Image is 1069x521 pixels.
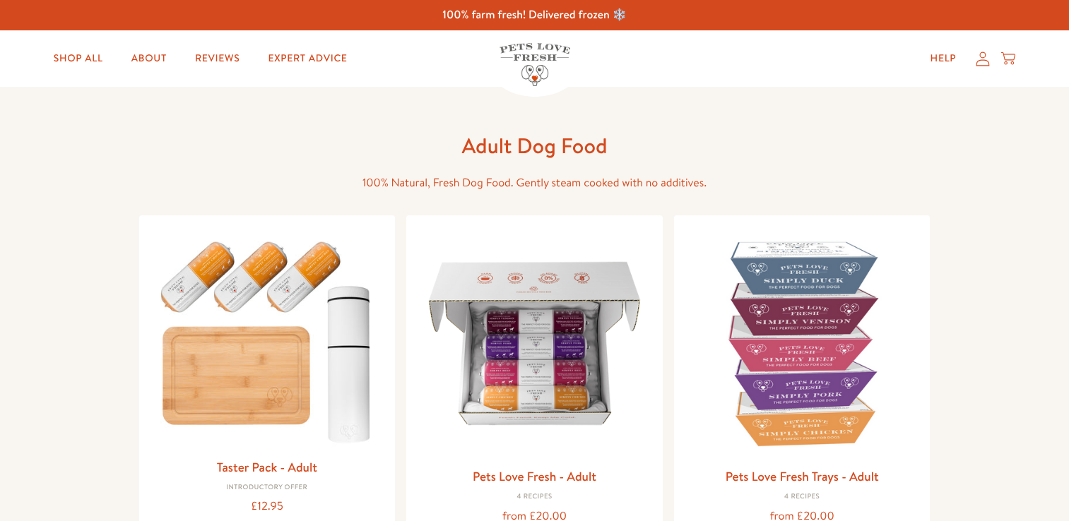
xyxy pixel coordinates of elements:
a: Reviews [184,44,251,73]
span: 100% Natural, Fresh Dog Food. Gently steam cooked with no additives. [362,175,707,191]
img: Taster Pack - Adult [150,227,384,450]
a: Pets Love Fresh Trays - Adult [726,467,879,485]
a: About [120,44,178,73]
a: Shop All [42,44,114,73]
div: 4 Recipes [418,493,651,501]
img: Pets Love Fresh [500,43,570,86]
div: 4 Recipes [685,493,919,501]
a: Taster Pack - Adult [217,458,317,476]
a: Expert Advice [256,44,358,73]
img: Pets Love Fresh - Adult [418,227,651,460]
a: Help [919,44,968,73]
div: Introductory Offer [150,484,384,492]
h1: Adult Dog Food [309,132,761,160]
img: Pets Love Fresh Trays - Adult [685,227,919,460]
a: Pets Love Fresh - Adult [473,467,596,485]
div: £12.95 [150,497,384,516]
